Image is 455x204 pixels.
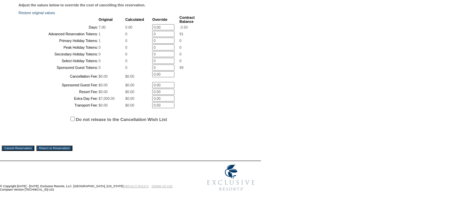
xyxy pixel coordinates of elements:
span: $0.00 [99,90,108,94]
a: TERMS OF USE [152,185,173,188]
b: Contract Balance [180,15,195,24]
span: 0 [99,45,101,49]
span: $0.00 [99,103,108,107]
span: 0 [125,52,127,56]
img: Exclusive Resorts [201,161,261,195]
td: Advanced Reservation Tokens: [19,31,98,37]
span: 99 [180,66,184,70]
b: Original [99,17,113,22]
span: 0 [99,59,101,63]
td: Primary Holiday Tokens: [19,38,98,44]
a: PRIVACY POLICY [124,185,149,188]
span: $0.00 [125,90,134,94]
span: $0.00 [125,74,134,78]
td: Resort Fee: [19,89,98,95]
td: Extra Day Fee: [19,95,98,101]
span: 0 [180,45,182,49]
b: Adjust the values below to override the cost of cancelling this reservation. [19,3,145,7]
label: Do not release to the Cancellation Wish List [76,117,167,122]
td: Peak Holiday Tokens: [19,44,98,50]
span: -3.50 [180,25,188,29]
input: Cancel Reservation [2,146,34,151]
span: 0 [125,45,127,49]
td: Sponsored Guest Tokens: [19,65,98,71]
span: 0 [125,59,127,63]
td: Select Holiday Tokens: [19,58,98,64]
span: 0 [125,39,127,43]
b: Calculated [125,17,144,22]
span: $7,000.00 [99,96,115,100]
span: $0.00 [125,83,134,87]
span: 0.00 [125,25,132,29]
span: 0 [125,32,127,36]
span: $0.00 [99,83,108,87]
td: Secondary Holiday Tokens: [19,51,98,57]
span: 7.00 [99,25,106,29]
span: 0 [180,59,182,63]
b: Override [152,17,167,22]
span: 1 [99,32,101,36]
a: Restore original values [19,11,55,15]
span: 0 [99,52,101,56]
span: $0.00 [125,96,134,100]
td: Days: [19,24,98,30]
span: $0.00 [125,103,134,107]
td: Cancellation Fee: [19,71,98,81]
span: 91 [180,32,184,36]
span: $0.00 [99,74,108,78]
input: Return to Reservation [36,146,72,151]
span: 0 [99,66,101,70]
td: Transport Fee: [19,102,98,108]
span: 0 [180,52,182,56]
span: 0 [125,66,127,70]
span: 0 [180,39,182,43]
td: Sponsored Guest Fee: [19,82,98,88]
span: 1 [99,39,101,43]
